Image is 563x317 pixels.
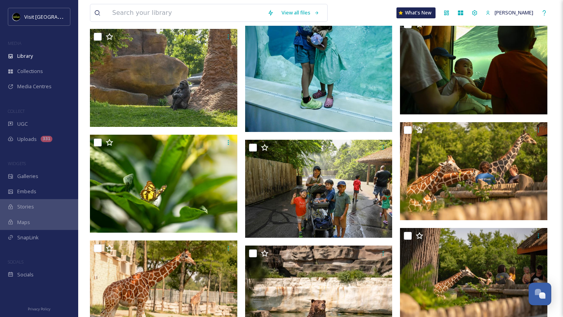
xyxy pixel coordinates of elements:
[495,9,533,16] span: [PERSON_NAME]
[8,40,22,46] span: MEDIA
[17,271,34,278] span: Socials
[108,4,264,21] input: Search your library
[17,52,33,60] span: Library
[17,120,28,128] span: UGC
[17,219,30,226] span: Maps
[17,83,52,90] span: Media Centres
[17,173,38,180] span: Galleries
[278,5,323,20] a: View all files
[17,234,39,241] span: SnapLink
[529,283,551,305] button: Open Chat
[482,5,537,20] a: [PERSON_NAME]
[28,306,50,312] span: Privacy Policy
[8,160,26,166] span: WIDGETS
[8,259,23,265] span: SOCIALS
[13,13,20,21] img: VISIT%20DETROIT%20LOGO%20-%20BLACK%20BACKGROUND.png
[90,29,237,127] img: Detroit Zoo (75).jpg
[396,7,436,18] a: What's New
[28,304,50,313] a: Privacy Policy
[17,188,36,195] span: Embeds
[90,135,237,233] img: Detroit Zoo (73).jpg
[17,203,34,210] span: Stories
[8,108,25,114] span: COLLECT
[41,136,52,142] div: 331
[24,13,85,20] span: Visit [GEOGRAPHIC_DATA]
[17,135,37,143] span: Uploads
[17,68,43,75] span: Collections
[400,122,547,220] img: Detroit Zoo (60).jpg
[245,140,393,238] img: Detroit Zoo (27).jpg
[400,16,547,114] img: Detroit Zoo (92).jpg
